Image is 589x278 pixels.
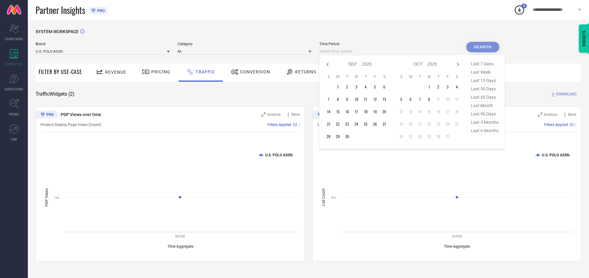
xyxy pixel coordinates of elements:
span: last 90 days [469,110,500,118]
span: FWD [11,137,17,141]
td: Mon Oct 13 2025 [406,107,415,116]
th: Sunday [324,74,333,79]
td: Wed Oct 22 2025 [424,119,434,129]
th: Saturday [452,74,462,79]
span: SUGGESTIONS [5,87,24,91]
td: Tue Oct 07 2025 [415,95,424,104]
span: last 7 days [469,60,500,68]
text: 14L [54,196,60,199]
td: Tue Oct 21 2025 [415,119,424,129]
svg: Zoom [261,112,266,117]
th: Saturday [380,74,389,79]
text: 3Cr [331,196,336,199]
span: Analyse [267,112,281,117]
td: Wed Sep 17 2025 [352,107,361,116]
td: Wed Oct 15 2025 [424,107,434,116]
td: Wed Oct 01 2025 [424,82,434,92]
tspan: Time Aggregate [444,244,470,249]
td: Thu Oct 02 2025 [434,82,443,92]
span: Returns [295,69,316,74]
span: More [291,112,300,117]
th: Monday [333,74,342,79]
td: Wed Oct 29 2025 [424,132,434,141]
span: last 3 months [469,118,500,127]
td: Fri Sep 12 2025 [370,95,380,104]
span: last 15 days [469,76,500,85]
text: U.S. POLO ASSN. [265,153,293,157]
th: Tuesday [342,74,352,79]
span: DOWNLOAD [556,91,577,97]
tspan: Time Aggregate [167,244,194,249]
span: SYSTEM WORKSPACE [36,29,79,34]
td: Fri Sep 26 2025 [370,119,380,129]
td: Thu Oct 30 2025 [434,132,443,141]
span: Filter By Use-Case [39,68,82,76]
span: Product Display Page Views (Count) [41,123,101,127]
tspan: List Count [321,189,326,206]
span: Traffic Widgets ( 2 ) [36,91,75,97]
th: Sunday [397,74,406,79]
div: Previous month [324,61,331,68]
td: Mon Oct 27 2025 [406,132,415,141]
span: PDP Views over time [61,112,101,117]
td: Fri Sep 19 2025 [370,107,380,116]
th: Thursday [361,74,370,79]
span: Analyse [544,112,557,117]
text: [DATE] [452,235,462,238]
td: Thu Oct 09 2025 [434,95,443,104]
span: Conversion [240,69,270,74]
span: | [299,123,300,127]
td: Tue Oct 14 2025 [415,107,424,116]
th: Friday [370,74,380,79]
td: Sun Oct 05 2025 [397,95,406,104]
td: Thu Sep 25 2025 [361,119,370,129]
div: Premium [312,111,335,120]
td: Sat Sep 27 2025 [380,119,389,129]
td: Mon Sep 22 2025 [333,119,342,129]
span: Brand [36,42,170,46]
td: Wed Oct 08 2025 [424,95,434,104]
td: Thu Oct 23 2025 [434,119,443,129]
td: Wed Sep 10 2025 [352,95,361,104]
span: 4 [523,4,525,8]
svg: Zoom [538,112,542,117]
td: Thu Sep 18 2025 [361,107,370,116]
span: Traffic [196,69,215,74]
td: Sun Sep 28 2025 [324,132,333,141]
span: Time Period [319,42,458,46]
td: Thu Oct 16 2025 [434,107,443,116]
th: Friday [443,74,452,79]
span: SCORECARDS [5,37,23,41]
td: Sat Sep 06 2025 [380,82,389,92]
td: Wed Sep 03 2025 [352,82,361,92]
td: Fri Sep 05 2025 [370,82,380,92]
td: Sat Oct 18 2025 [452,107,462,116]
td: Tue Sep 09 2025 [342,95,352,104]
td: Mon Sep 08 2025 [333,95,342,104]
td: Thu Sep 11 2025 [361,95,370,104]
span: last 6 months [469,127,500,135]
span: last month [469,102,500,110]
span: last 30 days [469,85,500,93]
td: Fri Oct 17 2025 [443,107,452,116]
text: [DATE] [175,235,185,238]
td: Sat Oct 04 2025 [452,82,462,92]
td: Wed Sep 24 2025 [352,119,361,129]
td: Fri Oct 24 2025 [443,119,452,129]
span: List Views (Count) [317,123,348,127]
td: Mon Sep 29 2025 [333,132,342,141]
td: Thu Sep 04 2025 [361,82,370,92]
td: Sun Oct 26 2025 [397,132,406,141]
td: Mon Sep 01 2025 [333,82,342,92]
td: Mon Oct 20 2025 [406,119,415,129]
div: Premium [36,111,58,120]
td: Tue Sep 16 2025 [342,107,352,116]
text: U.S. POLO ASSN. [542,153,570,157]
td: Fri Oct 31 2025 [443,132,452,141]
th: Wednesday [424,74,434,79]
span: More [568,112,576,117]
td: Tue Oct 28 2025 [415,132,424,141]
span: | [575,123,576,127]
td: Tue Sep 02 2025 [342,82,352,92]
td: Tue Sep 30 2025 [342,132,352,141]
